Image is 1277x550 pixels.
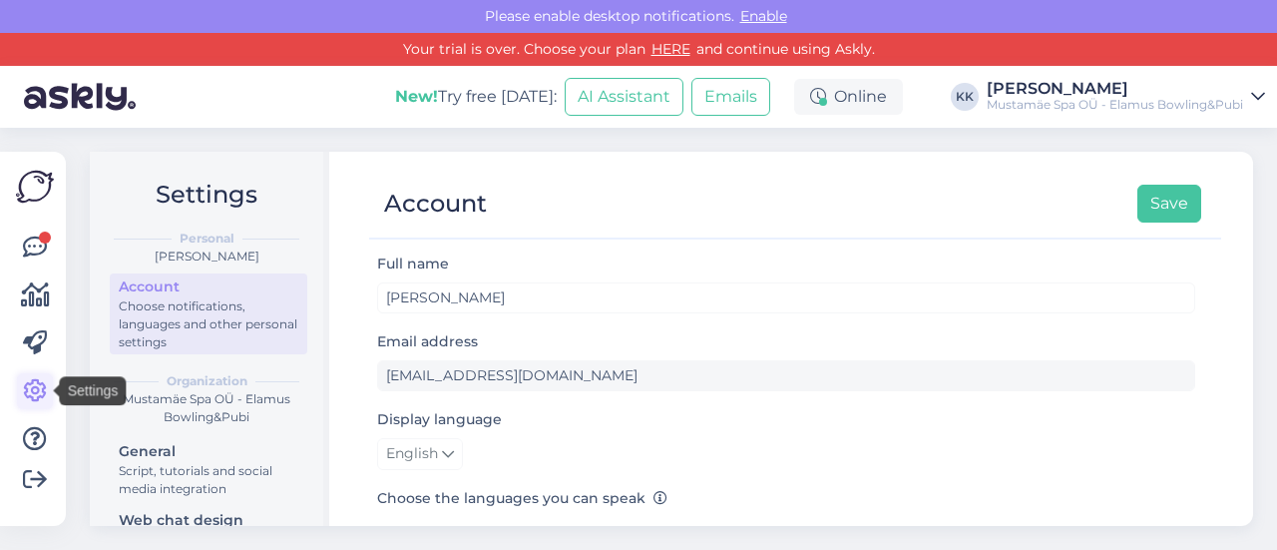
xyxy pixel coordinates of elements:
[16,168,54,206] img: Askly Logo
[951,83,979,111] div: KK
[119,510,298,531] div: Web chat design
[106,390,307,426] div: Mustamäe Spa OÜ - Elamus Bowling&Pubi
[106,248,307,266] div: [PERSON_NAME]
[110,274,307,354] a: AccountChoose notifications, languages and other personal settings
[377,488,667,509] label: Choose the languages you can speak
[987,81,1243,97] div: [PERSON_NAME]
[794,79,903,115] div: Online
[386,443,438,465] span: English
[377,282,1195,313] input: Enter name
[395,85,557,109] div: Try free [DATE]:
[377,409,502,430] label: Display language
[377,254,449,275] label: Full name
[167,372,247,390] b: Organization
[987,81,1265,113] a: [PERSON_NAME]Mustamäe Spa OÜ - Elamus Bowling&Pubi
[1137,185,1201,223] button: Save
[384,185,487,223] div: Account
[106,176,307,214] h2: Settings
[119,297,298,351] div: Choose notifications, languages and other personal settings
[377,360,1195,391] input: Enter email
[565,78,683,116] button: AI Assistant
[180,230,234,248] b: Personal
[110,438,307,501] a: GeneralScript, tutorials and social media integration
[119,441,298,462] div: General
[734,7,793,25] span: Enable
[395,87,438,106] b: New!
[691,78,770,116] button: Emails
[60,376,127,405] div: Settings
[987,97,1243,113] div: Mustamäe Spa OÜ - Elamus Bowling&Pubi
[119,276,298,297] div: Account
[119,462,298,498] div: Script, tutorials and social media integration
[377,331,478,352] label: Email address
[377,438,463,470] a: English
[645,40,696,58] a: HERE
